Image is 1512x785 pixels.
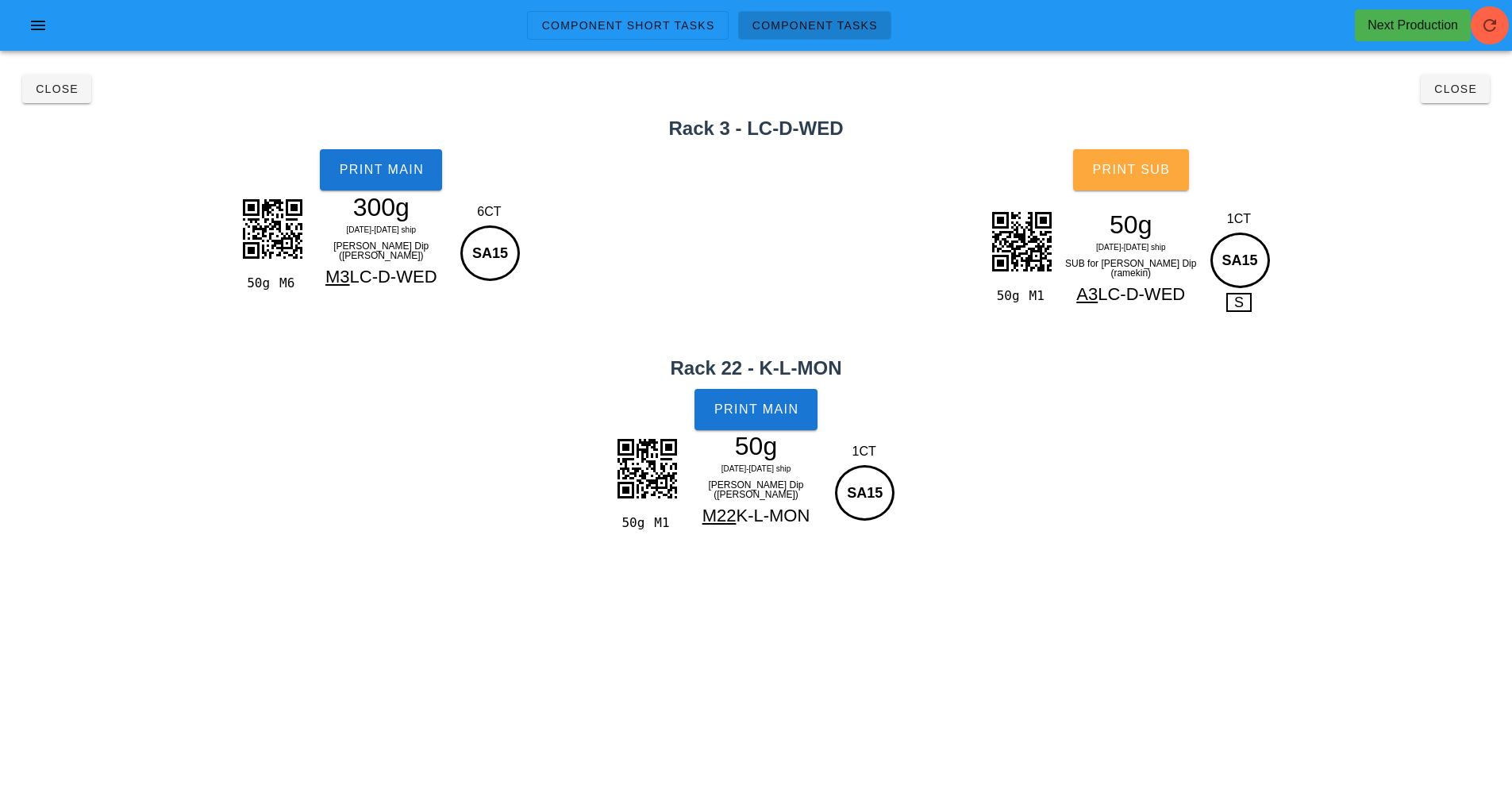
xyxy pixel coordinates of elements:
[312,195,450,219] div: 300g
[982,202,1061,281] img: JsQlKwzS0yIXPYpjybkBRsc4tMyBy2Kc8mJAXb3CITModtyrMJScE2t8iEzGGb8mxCUrDNLfoCnMhcPmfRhL4AAAAASUVORK5...
[1091,163,1170,177] span: Print Sub
[702,506,737,525] span: M22
[347,225,416,234] span: [DATE]-[DATE] ship
[10,354,1502,383] h2: Rack 22 - K-L-MON
[527,11,728,40] a: Component Short Tasks
[312,238,450,264] div: [PERSON_NAME] Dip ([PERSON_NAME])
[1433,83,1477,95] span: Close
[541,19,714,32] span: Component Short Tasks
[273,273,306,294] div: M6
[460,225,520,281] div: SA15
[10,114,1502,143] h2: Rack 3 - LC-D-WED
[752,19,878,32] span: Component Tasks
[1062,256,1200,281] div: SUB for [PERSON_NAME] Dip (ramekin)
[456,202,522,221] div: 6CT
[338,163,424,177] span: Print Main
[721,464,791,473] span: [DATE]-[DATE] ship
[1073,149,1189,190] button: Print Sub
[320,149,442,190] button: Print Main
[607,429,687,508] img: gJIeJ1SdfYS4BvHXvVDJ7eaCrE+LMAR7NV6VAnLpLZ5C6LDCu3VAgBIIT8THtrUw8h72Crzf4jCCFSQ6Y74of0K6fHhhDxlxx...
[615,513,648,533] div: 50g
[350,267,437,287] span: LC-D-WED
[648,513,680,533] div: M1
[1023,286,1056,306] div: M1
[1096,243,1165,252] span: [DATE]-[DATE] ship
[835,465,895,521] div: SA15
[1098,284,1185,304] span: LC-D-WED
[1062,213,1200,237] div: 50g
[738,11,891,40] a: Component Tasks
[1226,293,1252,312] span: S
[736,506,810,525] span: K-L-MON
[22,75,91,103] button: Close
[694,389,817,430] button: Print Main
[240,273,273,294] div: 50g
[831,442,897,461] div: 1CT
[1206,210,1272,229] div: 1CT
[35,83,79,95] span: Close
[687,434,825,458] div: 50g
[1210,233,1270,288] div: SA15
[1368,16,1458,35] div: Next Production
[687,477,825,502] div: [PERSON_NAME] Dip ([PERSON_NAME])
[325,267,350,287] span: M3
[990,286,1022,306] div: 50g
[233,189,312,268] img: C2yrQlbUcqIi53Uics9GVKpOU1uaeghREXi3j0IKDEmzd5r3MoX4OfFcgfQWddohsamgribKVgjZNLEJIU+UQoj4dbUjFUIyP...
[714,402,799,417] span: Print Main
[1076,284,1098,304] span: A3
[1421,75,1490,103] button: Close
